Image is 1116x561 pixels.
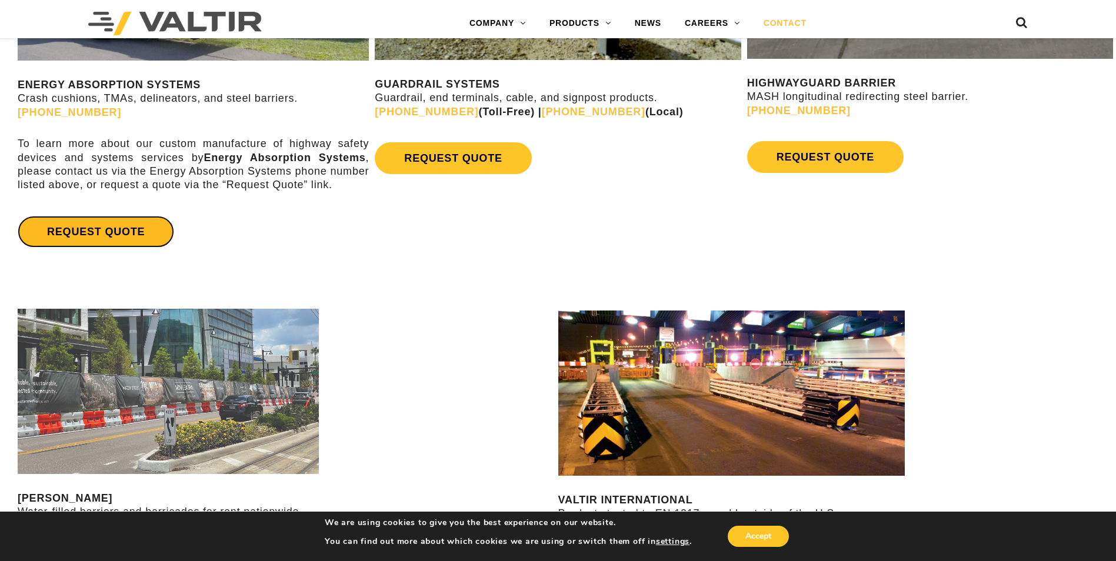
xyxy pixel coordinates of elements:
[204,152,365,163] strong: Energy Absorption Systems
[375,78,741,119] p: Guardrail, end terminals, cable, and signpost products.
[325,536,692,547] p: You can find out more about which cookies we are using or switch them off in .
[673,12,752,35] a: CAREERS
[375,142,531,174] a: REQUEST QUOTE
[375,106,683,118] strong: (Toll-Free) | (Local)
[752,12,818,35] a: CONTACT
[18,309,319,474] img: Rentals contact us image
[623,12,673,35] a: NEWS
[88,12,262,35] img: Valtir
[728,526,789,547] button: Accept
[538,12,623,35] a: PRODUCTS
[558,310,905,476] img: contact us valtir international
[18,79,201,91] strong: ENERGY ABSORPTION SYSTEMS
[458,12,538,35] a: COMPANY
[18,137,369,192] p: To learn more about our custom manufacture of highway safety devices and systems services by , pl...
[747,77,896,89] strong: HIGHWAYGUARD BARRIER
[325,517,692,528] p: We are using cookies to give you the best experience on our website.
[558,494,693,506] strong: VALTIR INTERNATIONAL
[747,141,904,173] a: REQUEST QUOTE
[747,105,851,116] a: [PHONE_NUMBER]
[542,106,645,118] a: [PHONE_NUMBER]
[18,78,369,119] p: Crash cushions, TMAs, delineators, and steel barriers.
[656,536,689,547] button: settings
[18,492,555,533] p: Water-filled barriers and barricades for rent nationwide.
[18,106,121,118] a: [PHONE_NUMBER]
[18,216,174,248] a: REQUEST QUOTE
[747,76,1113,118] p: MASH longitudinal redirecting steel barrier.
[375,78,499,90] strong: GUARDRAIL SYSTEMS
[375,106,478,118] a: [PHONE_NUMBER]
[18,492,112,504] strong: [PERSON_NAME]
